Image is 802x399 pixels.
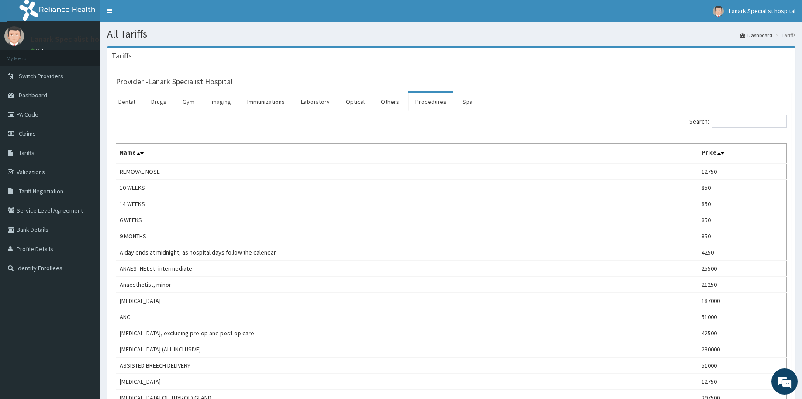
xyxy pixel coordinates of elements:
td: 10 WEEKS [116,180,698,196]
a: Optical [339,93,372,111]
td: ASSISTED BREECH DELIVERY [116,358,698,374]
td: 230000 [698,341,787,358]
td: 850 [698,180,787,196]
textarea: Type your message and hit 'Enter' [4,238,166,269]
div: Chat with us now [45,49,147,60]
td: Anaesthetist, minor [116,277,698,293]
td: 9 MONTHS [116,228,698,244]
a: Immunizations [240,93,292,111]
a: Online [31,48,52,54]
td: ANC [116,309,698,325]
a: Laboratory [294,93,337,111]
th: Price [698,144,787,164]
span: Lanark Specialist hospital [729,7,795,15]
a: Dental [111,93,142,111]
span: Tariffs [19,149,35,157]
img: User Image [4,26,24,46]
td: 25500 [698,261,787,277]
span: Dashboard [19,91,47,99]
td: 42500 [698,325,787,341]
td: [MEDICAL_DATA] (ALL-INCLUSIVE) [116,341,698,358]
h3: Tariffs [111,52,132,60]
td: 850 [698,228,787,244]
td: 51000 [698,358,787,374]
span: Claims [19,130,36,138]
td: [MEDICAL_DATA] [116,374,698,390]
td: 14 WEEKS [116,196,698,212]
td: 6 WEEKS [116,212,698,228]
a: Procedures [408,93,453,111]
input: Search: [712,115,787,128]
td: 51000 [698,309,787,325]
td: A day ends at midnight, as hospital days follow the calendar [116,244,698,261]
p: Lanark Specialist hospital [31,35,118,43]
span: Tariff Negotiation [19,187,63,195]
a: Imaging [204,93,238,111]
li: Tariffs [773,31,795,39]
td: 4250 [698,244,787,261]
td: 21250 [698,277,787,293]
a: Gym [176,93,201,111]
td: [MEDICAL_DATA] [116,293,698,309]
td: REMOVAL NOSE [116,163,698,180]
td: [MEDICAL_DATA], excluding pre-op and post-op care [116,325,698,341]
a: Spa [456,93,480,111]
img: d_794563401_company_1708531726252_794563401 [16,44,35,65]
img: User Image [713,6,724,17]
td: 12750 [698,163,787,180]
span: We're online! [51,110,121,198]
div: Minimize live chat window [143,4,164,25]
th: Name [116,144,698,164]
td: 187000 [698,293,787,309]
td: ANAESTHEtist -intermediate [116,261,698,277]
a: Others [374,93,406,111]
td: 850 [698,196,787,212]
label: Search: [689,115,787,128]
td: 12750 [698,374,787,390]
td: 850 [698,212,787,228]
h3: Provider - Lanark Specialist Hospital [116,78,232,86]
h1: All Tariffs [107,28,795,40]
a: Drugs [144,93,173,111]
span: Switch Providers [19,72,63,80]
a: Dashboard [740,31,772,39]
